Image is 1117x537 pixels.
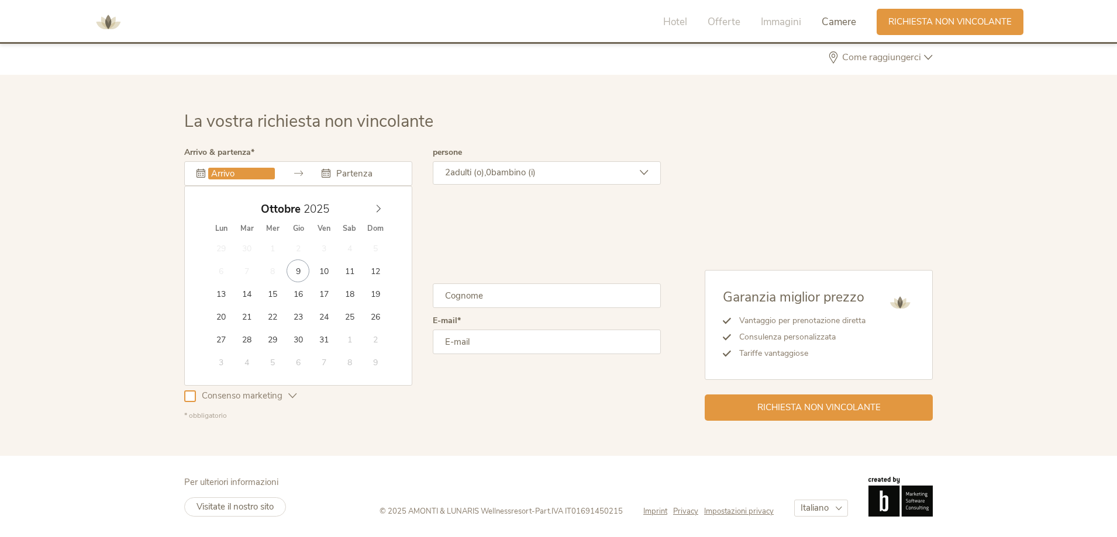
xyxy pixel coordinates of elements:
input: Year [301,202,339,217]
span: Privacy [673,506,698,517]
span: © 2025 AMONTI & LUNARIS Wellnessresort [380,506,532,517]
span: Imprint [643,506,667,517]
span: Richiesta non vincolante [757,401,881,414]
img: AMONTI & LUNARIS Wellnessresort [885,288,915,317]
span: Mar [234,225,260,233]
span: Novembre 4, 2025 [236,351,258,373]
a: Imprint [643,506,673,517]
span: La vostra richiesta non vincolante [184,110,433,133]
input: Arrivo [208,168,275,179]
span: Ottobre 30, 2025 [287,328,309,351]
span: Richiesta non vincolante [888,16,1012,28]
span: Ottobre 4, 2025 [338,237,361,259]
span: Visitate il nostro sito [196,501,274,512]
span: Ven [311,225,337,233]
span: Part.IVA IT01691450215 [535,506,623,517]
span: adulti (o), [450,167,486,178]
span: Ottobre 2, 2025 [287,237,309,259]
input: Partenza [333,168,400,179]
label: E-mail [433,317,461,325]
span: Ottobre 28, 2025 [236,328,258,351]
span: Ottobre 11, 2025 [338,259,361,282]
span: 2 [445,167,450,178]
span: Novembre 5, 2025 [261,351,284,373]
span: Ottobre 9, 2025 [287,259,309,282]
span: Ottobre 18, 2025 [338,282,361,305]
a: AMONTI & LUNARIS Wellnessresort [91,18,126,26]
span: Ottobre 12, 2025 [364,259,387,282]
img: Brandnamic GmbH | Leading Hospitality Solutions [868,477,933,517]
a: Privacy [673,506,704,517]
span: Novembre 3, 2025 [210,351,233,373]
span: Camere [822,15,856,29]
span: Ottobre 23, 2025 [287,305,309,328]
a: Visitate il nostro sito [184,497,286,517]
span: Ottobre 6, 2025 [210,259,233,282]
span: Settembre 30, 2025 [236,237,258,259]
span: Ottobre 5, 2025 [364,237,387,259]
span: Ottobre 22, 2025 [261,305,284,328]
span: Novembre 9, 2025 [364,351,387,373]
div: * obbligatorio [184,411,661,421]
span: Ottobre 15, 2025 [261,282,284,305]
img: AMONTI & LUNARIS Wellnessresort [91,5,126,40]
span: Ottobre 1, 2025 [261,237,284,259]
span: Ottobre 10, 2025 [312,259,335,282]
span: Immagini [761,15,801,29]
span: 0 [486,167,491,178]
span: Ottobre 29, 2025 [261,328,284,351]
span: Ottobre [261,204,301,215]
input: Cognome [433,283,661,308]
span: Mer [260,225,285,233]
span: Per ulteriori informazioni [184,476,278,488]
span: Consenso marketing [196,390,288,402]
span: Ottobre 13, 2025 [210,282,233,305]
span: Sab [337,225,363,233]
span: Garanzia miglior prezzo [723,288,864,306]
span: Novembre 2, 2025 [364,328,387,351]
label: Arrivo & partenza [184,148,254,157]
span: Ottobre 16, 2025 [287,282,309,305]
span: Ottobre 26, 2025 [364,305,387,328]
span: bambino (i) [491,167,536,178]
span: Ottobre 31, 2025 [312,328,335,351]
span: Ottobre 21, 2025 [236,305,258,328]
li: Vantaggio per prenotazione diretta [731,313,866,329]
span: Novembre 8, 2025 [338,351,361,373]
span: Come raggiungerci [839,53,924,62]
span: Ottobre 3, 2025 [312,237,335,259]
span: Settembre 29, 2025 [210,237,233,259]
span: Novembre 1, 2025 [338,328,361,351]
li: Tariffe vantaggiose [731,345,866,362]
span: Ottobre 20, 2025 [210,305,233,328]
a: Impostazioni privacy [704,506,774,517]
span: Ottobre 7, 2025 [236,259,258,282]
span: Ottobre 24, 2025 [312,305,335,328]
label: persone [433,148,462,157]
span: Ottobre 8, 2025 [261,259,284,282]
li: Consulenza personalizzata [731,329,866,345]
input: E-mail [433,330,661,354]
span: Novembre 7, 2025 [312,351,335,373]
span: Ottobre 17, 2025 [312,282,335,305]
span: - [532,506,535,517]
span: Dom [363,225,388,233]
span: Offerte [708,15,740,29]
span: Lun [208,225,234,233]
span: Ottobre 25, 2025 [338,305,361,328]
span: Hotel [663,15,687,29]
span: Ottobre 19, 2025 [364,282,387,305]
span: Ottobre 27, 2025 [210,328,233,351]
span: Ottobre 14, 2025 [236,282,258,305]
span: Novembre 6, 2025 [287,351,309,373]
span: Gio [285,225,311,233]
